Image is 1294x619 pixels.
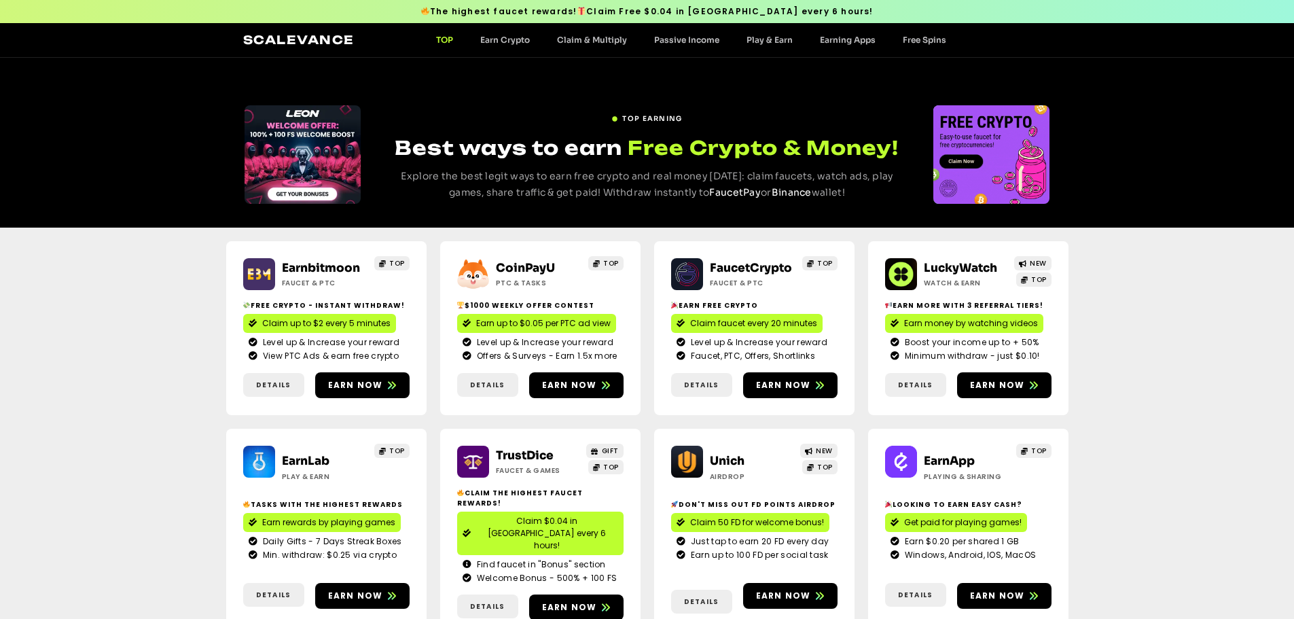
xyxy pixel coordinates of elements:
h2: Playing & Sharing [924,472,1009,482]
span: TOP [603,258,619,268]
span: TOP [1031,446,1047,456]
a: TOP [1016,444,1052,458]
span: Details [470,601,505,612]
a: Details [457,373,518,397]
a: EarnApp [924,454,975,468]
span: TOP [603,462,619,472]
a: Details [885,583,946,607]
a: FaucetCrypto [710,261,792,275]
span: Level up & Increase your reward [473,336,613,349]
a: Details [671,590,732,614]
span: TOP EARNING [622,113,682,124]
a: Earn now [315,583,410,609]
a: TrustDice [496,448,554,463]
span: Earn up to 100 FD per social task [687,549,829,561]
h2: Faucet & PTC [282,278,367,288]
h2: Claim the highest faucet rewards! [457,488,624,508]
span: Best ways to earn [395,136,622,160]
a: Scalevance [243,33,355,47]
img: 📢 [885,302,892,308]
span: Details [684,597,719,607]
a: Details [243,583,304,607]
span: Offers & Surveys - Earn 1.5x more [473,350,617,362]
span: Windows, Android, IOS, MacOS [901,549,1036,561]
a: Get paid for playing games! [885,513,1027,532]
img: 🎁 [577,7,586,15]
a: Earn rewards by playing games [243,513,401,532]
a: FaucetPay [709,186,761,198]
img: 🎉 [671,302,678,308]
span: Claim faucet every 20 minutes [690,317,817,330]
span: Details [470,380,505,390]
img: 💸 [243,302,250,308]
a: Details [243,373,304,397]
h2: Looking to Earn Easy Cash? [885,499,1052,510]
span: Find faucet in "Bonus" section [473,559,606,571]
a: Earn now [957,372,1052,398]
a: Details [671,373,732,397]
a: Earn now [743,583,838,609]
a: NEW [800,444,838,458]
span: Earn rewards by playing games [262,516,395,529]
a: Earn now [315,372,410,398]
a: Unich [710,454,744,468]
a: Earning Apps [806,35,889,45]
a: Details [885,373,946,397]
h2: ptc & Tasks [496,278,581,288]
h2: Free crypto - Instant withdraw! [243,300,410,311]
a: TOP [374,444,410,458]
div: Slides [245,105,361,204]
span: Boost your income up to + 50% [901,336,1039,349]
span: NEW [816,446,833,456]
a: Play & Earn [733,35,806,45]
span: Claim 50 FD for welcome bonus! [690,516,824,529]
span: TOP [817,462,833,472]
a: Binance [772,186,812,198]
span: Min. withdraw: $0.25 via crypto [259,549,397,561]
span: TOP [1031,275,1047,285]
a: Claim $0.04 in [GEOGRAPHIC_DATA] every 6 hours! [457,512,624,555]
span: GIFT [602,446,619,456]
a: Claim & Multiply [543,35,641,45]
a: TOP [588,460,624,474]
a: GIFT [586,444,624,458]
nav: Menu [423,35,960,45]
a: TOP [802,460,838,474]
a: Earn up to $0.05 per PTC ad view [457,314,616,333]
span: Earn now [970,379,1025,391]
a: LuckyWatch [924,261,997,275]
span: Earn $0.20 per shared 1 GB [901,535,1020,548]
a: Claim up to $2 every 5 minutes [243,314,396,333]
a: CoinPayU [496,261,555,275]
a: TOP EARNING [611,108,682,124]
a: Earn now [957,583,1052,609]
a: NEW [1014,256,1052,270]
span: NEW [1030,258,1047,268]
p: Explore the best legit ways to earn free crypto and real money [DATE]: claim faucets, watch ads, ... [386,169,908,201]
a: TOP [423,35,467,45]
a: Details [457,595,518,618]
a: Free Spins [889,35,960,45]
img: 🔥 [457,489,464,496]
h2: $1000 Weekly Offer contest [457,300,624,311]
img: 🏆 [457,302,464,308]
h2: Watch & Earn [924,278,1009,288]
span: Earn now [756,590,811,602]
span: Earn up to $0.05 per PTC ad view [476,317,611,330]
span: Earn now [970,590,1025,602]
a: Passive Income [641,35,733,45]
span: Earn now [328,379,383,391]
img: 🔥 [421,7,429,15]
h2: Play & Earn [282,472,367,482]
a: TOP [374,256,410,270]
span: Minimum withdraw - just $0.10! [901,350,1040,362]
span: TOP [389,446,405,456]
a: Earn now [743,372,838,398]
span: Earn now [328,590,383,602]
span: Details [684,380,719,390]
span: TOP [389,258,405,268]
div: 1 / 3 [933,105,1049,204]
a: Earn money by watching videos [885,314,1043,333]
a: Earn now [529,372,624,398]
div: Slides [933,105,1049,204]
